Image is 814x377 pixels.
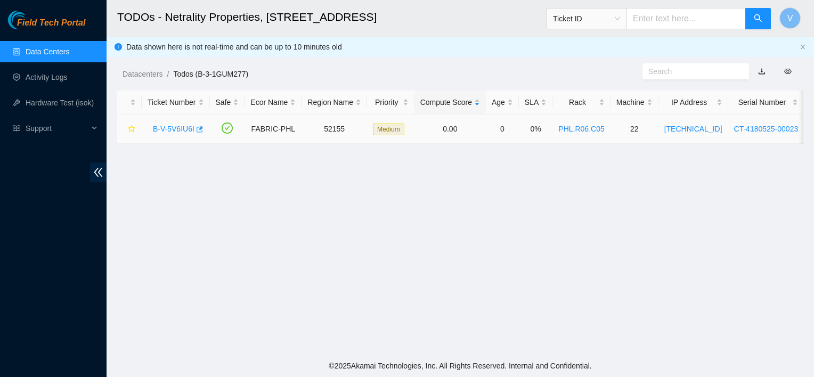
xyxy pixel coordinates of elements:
span: eye [784,68,792,75]
a: Activity Logs [26,73,68,81]
a: Akamai TechnologiesField Tech Portal [8,19,85,33]
span: search [754,14,762,24]
span: Medium [373,124,404,135]
span: / [167,70,169,78]
a: CT-4180525-00023 [734,125,799,133]
a: B-V-5V6IU6I [153,125,194,133]
button: download [750,63,774,80]
a: download [758,67,766,76]
span: check-circle [222,122,233,134]
span: double-left [90,162,107,182]
span: close [800,44,806,50]
a: Todos (B-3-1GUM277) [173,70,248,78]
button: close [800,44,806,51]
a: Hardware Test (isok) [26,99,94,107]
a: Datacenters [123,70,162,78]
a: [TECHNICAL_ID] [664,125,722,133]
a: Data Centers [26,47,69,56]
button: V [779,7,801,29]
a: PHL.R06.C05 [558,125,604,133]
img: Akamai Technologies [8,11,54,29]
span: Field Tech Portal [17,18,85,28]
input: Search [648,65,735,77]
span: V [787,12,793,25]
td: 0.00 [414,114,486,144]
button: search [745,8,771,29]
td: FABRIC-PHL [245,114,302,144]
input: Enter text here... [626,8,746,29]
td: 0% [519,114,552,144]
td: 22 [610,114,658,144]
footer: © 2025 Akamai Technologies, Inc. All Rights Reserved. Internal and Confidential. [107,355,814,377]
span: Support [26,118,88,139]
td: 0 [486,114,519,144]
td: 52155 [302,114,367,144]
span: star [128,125,135,134]
button: star [123,120,136,137]
span: read [13,125,20,132]
span: Ticket ID [553,11,620,27]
